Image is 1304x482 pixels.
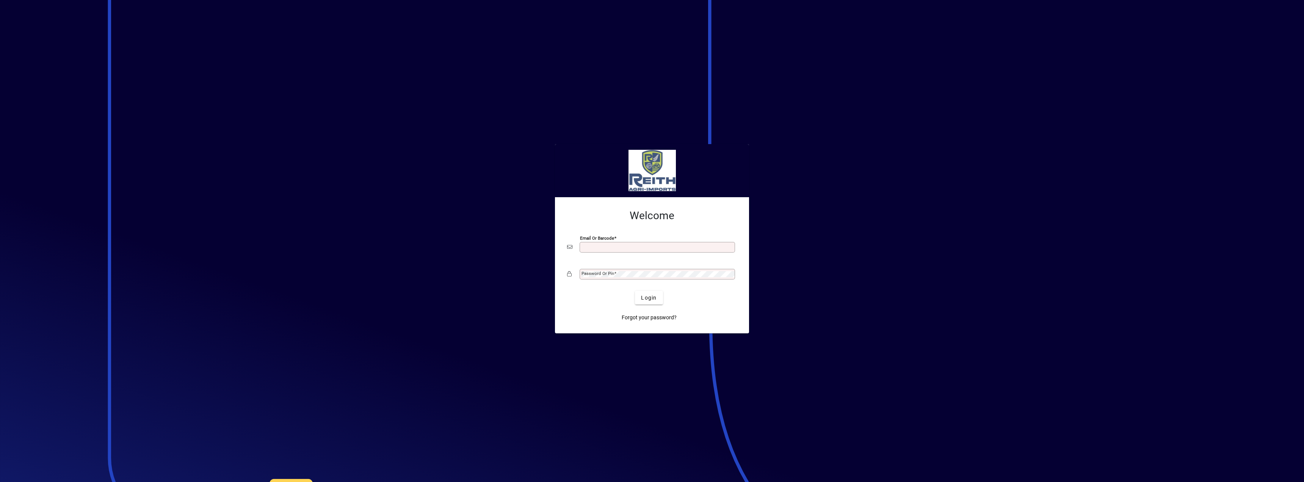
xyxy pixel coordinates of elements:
mat-label: Password or Pin [581,271,614,276]
button: Login [635,291,663,305]
mat-label: Email or Barcode [580,236,614,241]
span: Login [641,294,657,302]
h2: Welcome [567,209,737,222]
span: Forgot your password? [622,314,677,322]
a: Forgot your password? [619,311,680,324]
